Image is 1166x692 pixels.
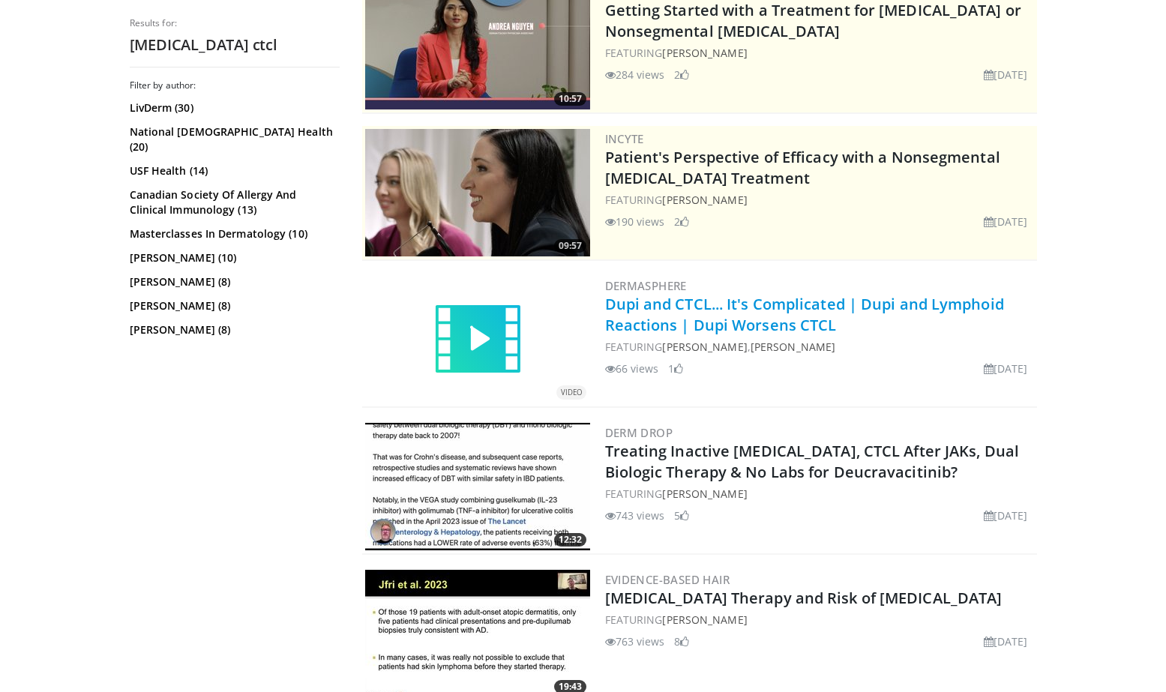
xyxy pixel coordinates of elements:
a: [PERSON_NAME] (8) [130,274,336,289]
a: Dupi and CTCL... It's Complicated | Dupi and Lymphoid Reactions | Dupi Worsens CTCL [605,294,1004,335]
a: [PERSON_NAME] (8) [130,298,336,313]
small: VIDEO [561,388,582,397]
a: Canadian Society Of Allergy And Clinical Immunology (13) [130,187,336,217]
a: [PERSON_NAME] [662,46,747,60]
a: 12:32 [365,423,590,550]
li: 8 [674,634,689,649]
div: FEATURING , [605,339,1034,355]
li: 763 views [605,634,665,649]
a: Evidence-Based Hair [605,572,730,587]
li: 2 [674,214,689,229]
a: LivDerm (30) [130,100,336,115]
a: [PERSON_NAME] [662,193,747,207]
div: FEATURING [605,45,1034,61]
a: Patient's Perspective of Efficacy with a Nonsegmental [MEDICAL_DATA] Treatment [605,147,1000,188]
li: 190 views [605,214,665,229]
img: d738f5e2-ce1c-4c0d-8602-57100888be5a.300x170_q85_crop-smart_upscale.jpg [365,423,590,550]
li: [DATE] [984,508,1028,523]
a: Treating Inactive [MEDICAL_DATA], CTCL After JAKs, Dual Biologic Therapy & No Labs for Deucravaci... [605,441,1020,482]
li: [DATE] [984,361,1028,376]
li: 66 views [605,361,659,376]
a: Derm Drop [605,425,673,440]
a: 09:57 [365,129,590,256]
p: Results for: [130,17,340,29]
a: National [DEMOGRAPHIC_DATA] Health (20) [130,124,336,154]
li: 743 views [605,508,665,523]
li: [DATE] [984,634,1028,649]
a: VIDEO [365,295,590,385]
h3: Filter by author: [130,79,340,91]
a: USF Health (14) [130,163,336,178]
div: FEATURING [605,486,1034,502]
a: [PERSON_NAME] [662,613,747,627]
a: [MEDICAL_DATA] Therapy and Risk of [MEDICAL_DATA] [605,588,1003,608]
div: FEATURING [605,192,1034,208]
a: [PERSON_NAME] (8) [130,322,336,337]
li: 1 [668,361,683,376]
li: [DATE] [984,214,1028,229]
a: [PERSON_NAME] [751,340,835,354]
li: 284 views [605,67,665,82]
a: Dermasphere [605,278,687,293]
span: 10:57 [554,92,586,106]
li: [DATE] [984,67,1028,82]
span: 12:32 [554,533,586,547]
a: Incyte [605,131,644,146]
a: [PERSON_NAME] (10) [130,250,336,265]
li: 5 [674,508,689,523]
li: 2 [674,67,689,82]
span: 09:57 [554,239,586,253]
a: [PERSON_NAME] [662,340,747,354]
img: 2c48d197-61e9-423b-8908-6c4d7e1deb64.png.300x170_q85_crop-smart_upscale.jpg [365,129,590,256]
h2: [MEDICAL_DATA] ctcl [130,35,340,55]
a: [PERSON_NAME] [662,487,747,501]
a: Masterclasses In Dermatology (10) [130,226,336,241]
img: video.svg [433,295,523,385]
div: FEATURING [605,612,1034,628]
